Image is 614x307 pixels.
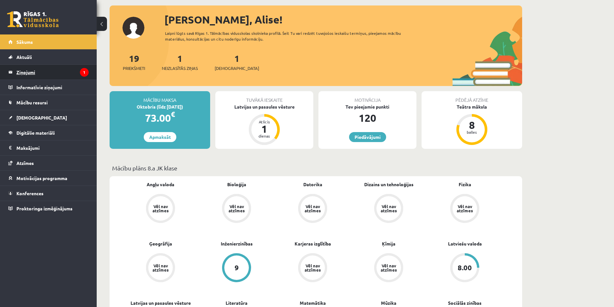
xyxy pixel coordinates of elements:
span: Priekšmeti [123,65,145,72]
a: [DEMOGRAPHIC_DATA] [8,110,89,125]
div: [PERSON_NAME], Alise! [164,12,522,27]
span: [DEMOGRAPHIC_DATA] [215,65,259,72]
a: Ziņojumi1 [8,65,89,80]
div: Vēl nav atzīmes [151,204,170,213]
div: Laipni lūgts savā Rīgas 1. Tālmācības vidusskolas skolnieka profilā. Šeit Tu vari redzēt tuvojošo... [165,30,413,42]
a: Ģeogrāfija [149,240,172,247]
a: Vēl nav atzīmes [122,253,199,283]
a: Apmaksāt [144,132,176,142]
a: Latvijas un pasaules vēsture [131,300,191,306]
a: 1Neizlasītās ziņas [162,53,198,72]
a: Vēl nav atzīmes [351,194,427,224]
span: Motivācijas programma [16,175,67,181]
a: Vēl nav atzīmes [275,194,351,224]
div: Atlicis [255,120,274,124]
a: Mācību resursi [8,95,89,110]
div: Vēl nav atzīmes [380,264,398,272]
a: Motivācijas programma [8,171,89,186]
a: Dizains un tehnoloģijas [364,181,414,188]
legend: Informatīvie ziņojumi [16,80,89,95]
p: Mācību plāns 8.a JK klase [112,164,520,172]
div: balles [462,130,482,134]
a: Rīgas 1. Tālmācības vidusskola [7,11,59,27]
a: Vēl nav atzīmes [275,253,351,283]
a: Matemātika [300,300,326,306]
a: Bioloģija [227,181,246,188]
div: Vēl nav atzīmes [456,204,474,213]
div: Tuvākā ieskaite [215,91,313,103]
a: Digitālie materiāli [8,125,89,140]
a: 8.00 [427,253,503,283]
a: Literatūra [226,300,248,306]
div: 8.00 [458,264,472,271]
div: Oktobris (līdz [DATE]) [110,103,210,110]
a: Vēl nav atzīmes [122,194,199,224]
span: € [171,110,175,119]
a: Atzīmes [8,156,89,170]
div: Vēl nav atzīmes [228,204,246,213]
a: Teātra māksla 8 balles [422,103,522,146]
a: Maksājumi [8,140,89,155]
a: 1[DEMOGRAPHIC_DATA] [215,53,259,72]
div: Vēl nav atzīmes [304,264,322,272]
a: Sociālās zinības [448,300,482,306]
a: Karjeras izglītība [295,240,331,247]
span: Atzīmes [16,160,34,166]
a: Proktoringa izmēģinājums [8,201,89,216]
div: 8 [462,120,482,130]
span: Proktoringa izmēģinājums [16,206,73,211]
legend: Maksājumi [16,140,89,155]
a: Vēl nav atzīmes [199,194,275,224]
a: Angļu valoda [147,181,174,188]
div: 9 [235,264,239,271]
div: 73.00 [110,110,210,126]
div: Teātra māksla [422,103,522,110]
span: Mācību resursi [16,100,48,105]
a: Konferences [8,186,89,201]
div: Pēdējā atzīme [422,91,522,103]
a: Sākums [8,34,89,49]
a: Fizika [459,181,471,188]
a: Latviešu valoda [448,240,482,247]
span: Sākums [16,39,33,45]
div: 120 [318,110,416,126]
a: Datorika [303,181,322,188]
div: Mācību maksa [110,91,210,103]
div: Motivācija [318,91,416,103]
span: [DEMOGRAPHIC_DATA] [16,115,67,120]
a: Latvijas un pasaules vēsture Atlicis 1 dienas [215,103,313,146]
div: Vēl nav atzīmes [380,204,398,213]
span: Digitālie materiāli [16,130,55,136]
legend: Ziņojumi [16,65,89,80]
a: Vēl nav atzīmes [351,253,427,283]
a: Aktuāli [8,50,89,64]
div: Vēl nav atzīmes [304,204,322,213]
span: Konferences [16,190,44,196]
div: Tev pieejamie punkti [318,103,416,110]
div: Vēl nav atzīmes [151,264,170,272]
a: Mūzika [381,300,396,306]
a: Vēl nav atzīmes [427,194,503,224]
div: 1 [255,124,274,134]
div: dienas [255,134,274,138]
a: Piedāvājumi [349,132,386,142]
span: Neizlasītās ziņas [162,65,198,72]
a: 9 [199,253,275,283]
a: Inženierzinības [221,240,253,247]
span: Aktuāli [16,54,32,60]
i: 1 [80,68,89,77]
a: 19Priekšmeti [123,53,145,72]
a: Informatīvie ziņojumi [8,80,89,95]
div: Latvijas un pasaules vēsture [215,103,313,110]
a: Ķīmija [382,240,395,247]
